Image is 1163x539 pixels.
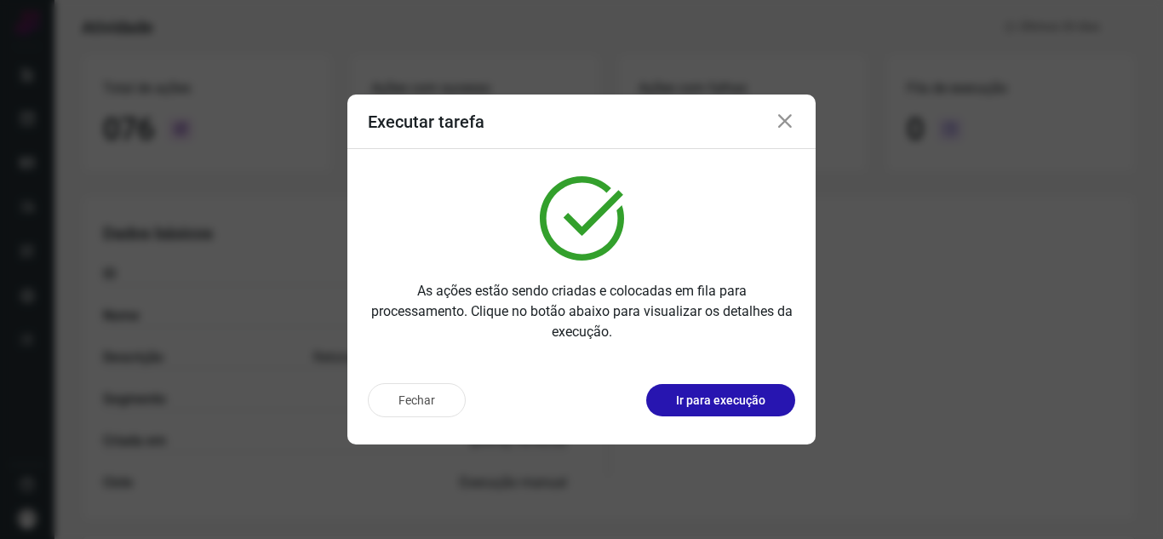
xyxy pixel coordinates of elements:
[368,112,484,132] h3: Executar tarefa
[540,176,624,261] img: verified.svg
[368,383,466,417] button: Fechar
[368,281,795,342] p: As ações estão sendo criadas e colocadas em fila para processamento. Clique no botão abaixo para ...
[646,384,795,416] button: Ir para execução
[676,392,765,410] p: Ir para execução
